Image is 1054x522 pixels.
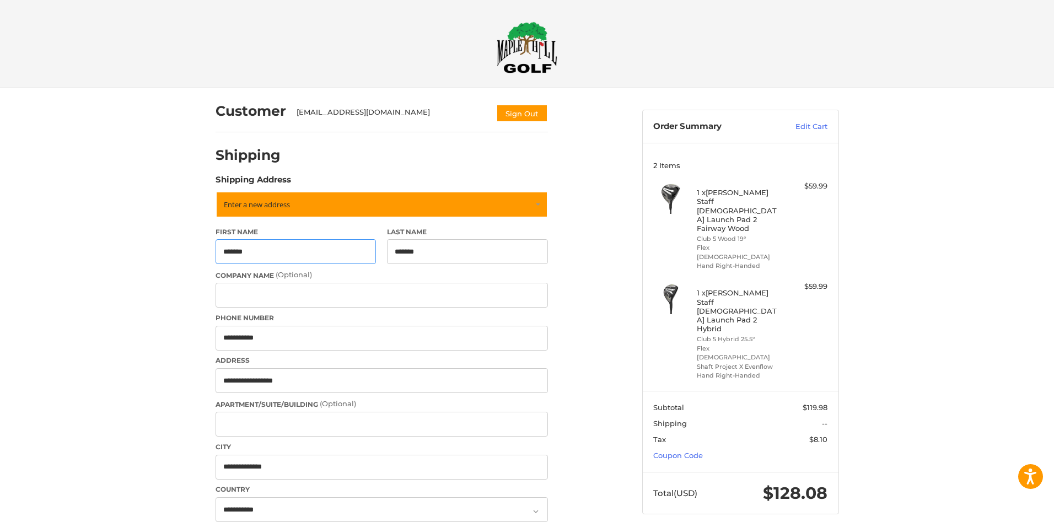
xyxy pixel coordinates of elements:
[697,243,781,261] li: Flex [DEMOGRAPHIC_DATA]
[216,191,548,218] a: Enter or select a different address
[216,147,281,164] h2: Shipping
[216,356,548,365] label: Address
[697,362,781,372] li: Shaft Project X Evenflow
[653,419,687,428] span: Shipping
[697,234,781,244] li: Club 5 Wood 19°
[653,488,697,498] span: Total (USD)
[276,270,312,279] small: (Optional)
[784,181,827,192] div: $59.99
[496,104,548,122] button: Sign Out
[653,451,703,460] a: Coupon Code
[216,174,291,191] legend: Shipping Address
[763,483,827,503] span: $128.08
[822,419,827,428] span: --
[963,492,1054,522] iframe: Google Customer Reviews
[216,399,548,410] label: Apartment/Suite/Building
[216,227,377,237] label: First Name
[297,107,485,122] div: [EMAIL_ADDRESS][DOMAIN_NAME]
[216,270,548,281] label: Company Name
[387,227,548,237] label: Last Name
[697,335,781,344] li: Club 5 Hybrid 25.5°
[216,313,548,323] label: Phone Number
[224,200,290,209] span: Enter a new address
[697,261,781,271] li: Hand Right-Handed
[697,188,781,233] h4: 1 x [PERSON_NAME] Staff [DEMOGRAPHIC_DATA] Launch Pad 2 Fairway Wood
[653,121,772,132] h3: Order Summary
[809,435,827,444] span: $8.10
[784,281,827,292] div: $59.99
[497,21,557,73] img: Maple Hill Golf
[653,161,827,170] h3: 2 Items
[772,121,827,132] a: Edit Cart
[653,403,684,412] span: Subtotal
[216,442,548,452] label: City
[216,485,548,494] label: Country
[697,371,781,380] li: Hand Right-Handed
[653,435,666,444] span: Tax
[697,344,781,362] li: Flex [DEMOGRAPHIC_DATA]
[697,288,781,333] h4: 1 x [PERSON_NAME] Staff [DEMOGRAPHIC_DATA] Launch Pad 2 Hybrid
[803,403,827,412] span: $119.98
[216,103,286,120] h2: Customer
[320,399,356,408] small: (Optional)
